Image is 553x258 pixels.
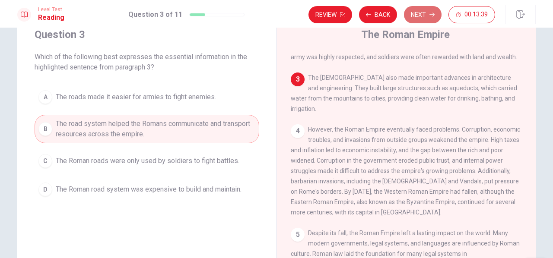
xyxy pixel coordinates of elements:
[15,63,124,90] p: If someone gets this password, they could use it to access apps connected to your Okta account.
[359,6,397,23] button: Back
[15,63,122,76] strong: Your Okta password should be unique to Okta only.
[6,6,15,15] img: 1757534612029879894.png
[128,9,182,20] h1: Question 3 of 11
[38,90,52,104] div: A
[291,126,520,216] span: However, the Roman Empire eventually faced problems. Corruption, economic troubles, and invasions...
[38,13,64,23] h1: Reading
[56,184,242,195] span: The Roman road system was expensive to build and maintain.
[38,154,52,168] div: C
[35,115,259,143] button: BThe road system helped the Romans communicate and transport resources across the empire.
[464,11,488,18] span: 00:13:39
[15,119,124,133] p: To keep our company safe, please change it now.
[35,28,259,41] h4: Question 3
[35,150,259,172] button: CThe Roman roads were only used by soldiers to fight battles.
[35,179,259,200] button: DThe Roman road system was expensive to build and maintain.
[448,6,495,23] button: 00:13:39
[291,124,305,138] div: 4
[38,122,52,136] div: B
[38,182,52,196] div: D
[56,92,216,102] span: The roads made it easier for armies to fight enemies.
[35,86,259,108] button: AThe roads made it easier for armies to fight enemies.
[18,6,89,15] div: CP Info Security Bot
[308,6,352,23] button: Review
[56,119,255,139] span: The road system helped the Romans communicate and transport resources across the empire.
[361,28,450,41] h4: The Roman Empire
[291,74,517,112] span: The [DEMOGRAPHIC_DATA] also made important advances in architecture and engineering. They built l...
[404,6,442,23] button: Next
[291,72,305,86] div: 3
[38,6,64,13] span: Level Test
[291,228,305,242] div: 5
[56,156,239,166] span: The Roman roads were only used by soldiers to fight battles.
[1,1,18,18] img: 1757534612029879894.png
[35,52,259,72] span: Which of the following best expresses the essential information in the highlighted sentence from ...
[15,13,124,34] p: You are using the same password for this site and your Okta account.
